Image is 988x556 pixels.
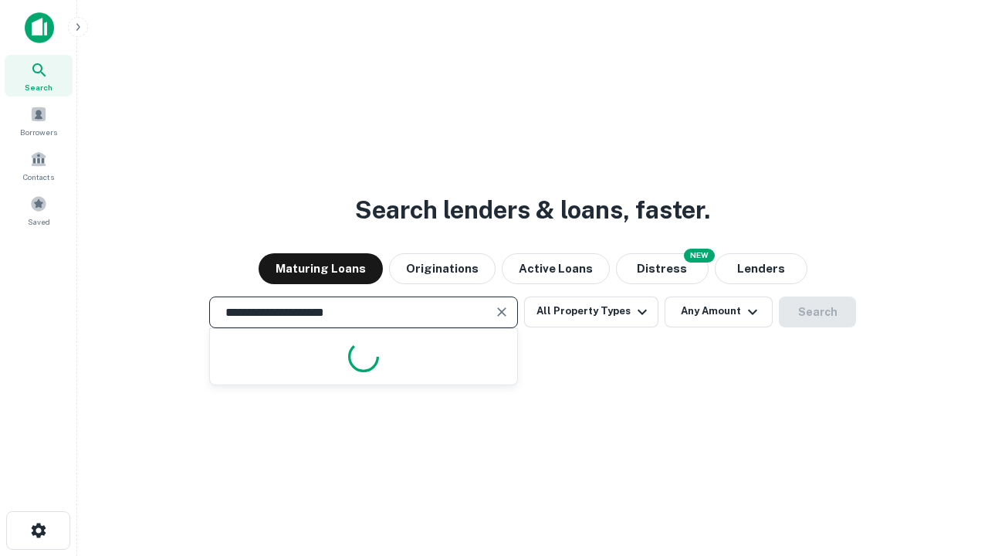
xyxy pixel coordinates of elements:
img: capitalize-icon.png [25,12,54,43]
span: Contacts [23,171,54,183]
button: Lenders [715,253,807,284]
a: Saved [5,189,73,231]
span: Search [25,81,52,93]
div: NEW [684,249,715,263]
span: Saved [28,215,50,228]
button: All Property Types [524,297,658,327]
span: Borrowers [20,126,57,138]
a: Contacts [5,144,73,186]
a: Borrowers [5,100,73,141]
button: Active Loans [502,253,610,284]
button: Search distressed loans with lien and other non-mortgage details. [616,253,709,284]
a: Search [5,55,73,97]
h3: Search lenders & loans, faster. [355,192,710,229]
button: Originations [389,253,496,284]
iframe: Chat Widget [911,432,988,507]
button: Clear [491,301,513,323]
button: Any Amount [665,297,773,327]
button: Maturing Loans [259,253,383,284]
